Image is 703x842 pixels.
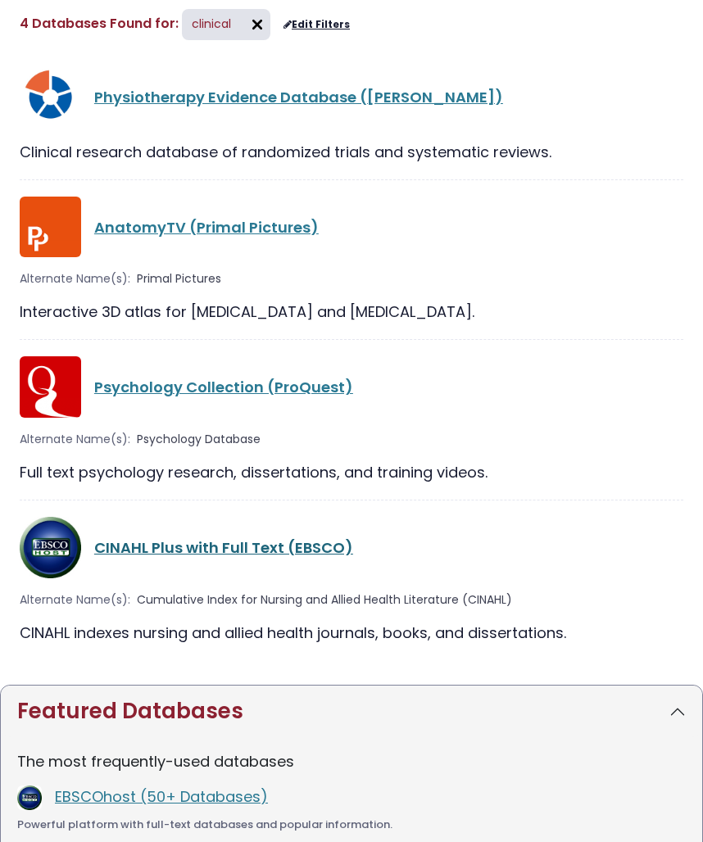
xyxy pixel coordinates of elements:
[137,591,512,609] span: Cumulative Index for Nursing and Allied Health Literature (CINAHL)
[283,19,350,30] a: Edit Filters
[94,377,353,397] a: Psychology Collection (ProQuest)
[94,87,503,107] a: Physiotherapy Evidence Database ([PERSON_NAME])
[94,537,353,558] a: CINAHL Plus with Full Text (EBSCO)
[137,270,221,287] span: Primal Pictures
[1,686,702,737] button: Featured Databases
[55,786,268,807] a: EBSCOhost (50+ Databases)
[20,591,130,609] span: Alternate Name(s):
[20,141,683,163] div: Clinical research database of randomized trials and systematic reviews.
[20,461,683,483] div: Full text psychology research, dissertations, and training videos.
[244,11,270,38] img: arr097.svg
[20,301,683,323] div: Interactive 3D atlas for [MEDICAL_DATA] and [MEDICAL_DATA].
[17,750,686,772] p: The most frequently-used databases
[137,431,261,448] span: Psychology Database
[20,270,130,287] span: Alternate Name(s):
[94,217,319,238] a: AnatomyTV (Primal Pictures)
[20,622,683,644] div: CINAHL indexes nursing and allied health journals, books, and dissertations.
[192,16,231,32] span: clinical
[20,431,130,448] span: Alternate Name(s):
[17,817,686,833] div: Powerful platform with full-text databases and popular information.
[20,14,179,33] span: 4 Databases Found for:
